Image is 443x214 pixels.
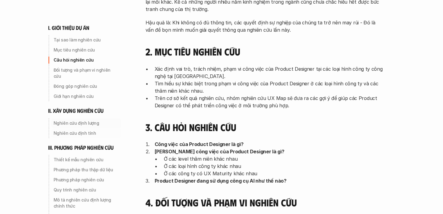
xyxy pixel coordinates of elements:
[48,107,104,114] h6: ii. xây dựng nghiên cứu
[164,162,383,170] p: Ở các loại hình công ty khác nhau
[54,67,119,79] p: Đối tượng và phạm vi nghiên cứu
[146,121,383,133] h4: 3. Câu hỏi nghiên cứu
[155,178,287,184] strong: Product Designer đang sử dụng công cụ AI như thế nào?
[54,197,119,209] p: Mô tả nghiên cứu định lượng chính thức
[48,91,121,101] a: Giới hạn nghiên cứu
[48,35,121,45] a: Tại sao làm nghiên cứu
[48,55,121,65] a: Câu hỏi nghiên cứu
[54,177,119,183] p: Phương pháp nghiên cứu
[48,185,121,195] a: Quy trình nghiên cứu
[54,120,119,126] p: Nghiên cứu định lượng
[48,81,121,91] a: Đóng góp nghiên cứu
[48,175,121,185] a: Phương pháp nghiên cứu
[54,157,119,163] p: Thiết kế mẫu nghiên cứu
[54,57,119,63] p: Câu hỏi nghiên cứu
[48,128,121,138] a: Nghiên cứu định tính
[155,141,244,147] strong: Công việc của Product Designer là gì?
[54,83,119,89] p: Đóng góp nghiên cứu
[54,130,119,136] p: Nghiên cứu định tính
[48,195,121,211] a: Mô tả nghiên cứu định lượng chính thức
[48,155,121,165] a: Thiết kế mẫu nghiên cứu
[155,80,383,95] p: Tìm hiểu sự khác biệt trong phạm vi công việc của Product Designer ở các loại hình công ty và các...
[146,46,383,57] h4: 2. Mục tiêu nghiên cứu
[54,37,119,43] p: Tại sao làm nghiên cứu
[54,93,119,99] p: Giới hạn nghiên cứu
[48,165,121,175] a: Phương pháp thu thập dữ liệu
[164,155,383,162] p: Ở các level thâm niên khác nhau
[146,197,383,208] h4: 4. Đối tượng và phạm vi nghiên cứu
[164,170,383,177] p: Ở các công ty có UX Maturity khác nhau
[54,47,119,53] p: Mục tiêu nghiên cứu
[54,187,119,193] p: Quy trình nghiên cứu
[155,65,383,80] p: Xác định vai trò, trách nhiệm, phạm vi công việc của Product Designer tại các loại hình công ty c...
[155,148,284,155] strong: [PERSON_NAME] công việc của Product Designer là gì?
[48,24,90,31] h6: i. giới thiệu dự án
[48,118,121,128] a: Nghiên cứu định lượng
[48,65,121,81] a: Đối tượng và phạm vi nghiên cứu
[146,19,383,34] p: Hậu quả là: Khi không có đủ thông tin, các quyết định sự nghiệp của chúng ta trở nên may rủi - Đó...
[54,167,119,173] p: Phương pháp thu thập dữ liệu
[48,45,121,55] a: Mục tiêu nghiên cứu
[48,144,114,151] h6: iii. phương pháp nghiên cứu
[155,95,383,109] p: Trên cơ sở kết quả nghiên cứu, nhóm nghiên cứu UX Map sẽ đưa ra các gợi ý để giúp các Product Des...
